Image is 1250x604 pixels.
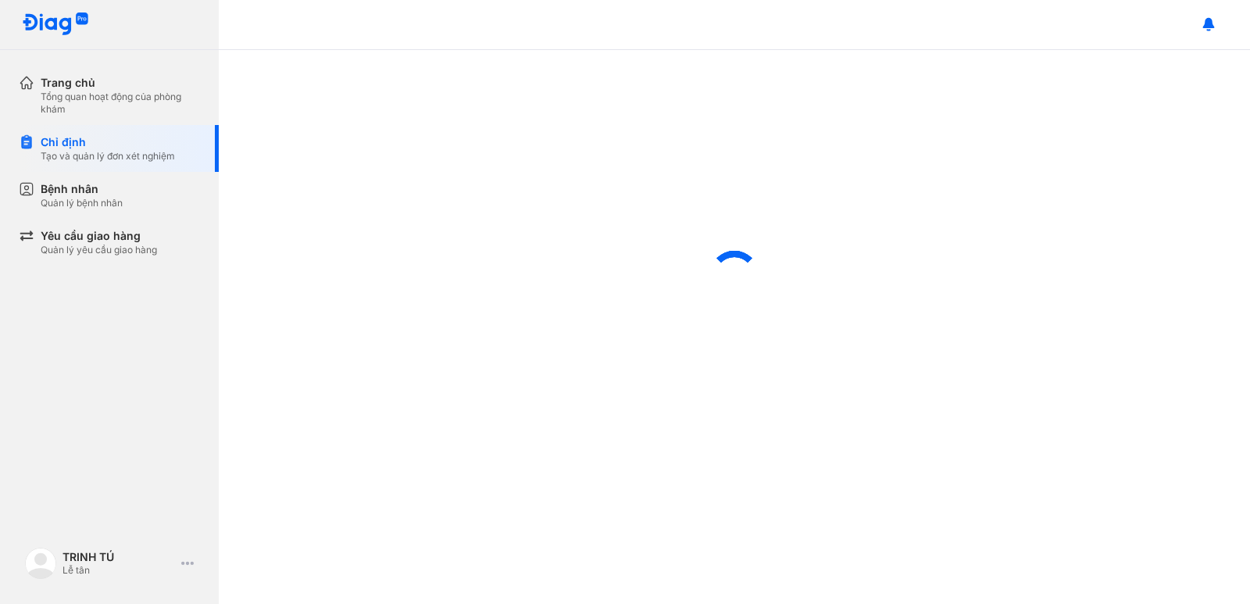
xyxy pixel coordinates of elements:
[41,134,175,150] div: Chỉ định
[41,244,157,256] div: Quản lý yêu cầu giao hàng
[41,150,175,163] div: Tạo và quản lý đơn xét nghiệm
[41,91,200,116] div: Tổng quan hoạt động của phòng khám
[41,181,123,197] div: Bệnh nhân
[25,548,56,579] img: logo
[62,564,175,577] div: Lễ tân
[22,13,89,37] img: logo
[41,197,123,209] div: Quản lý bệnh nhân
[62,550,175,564] div: TRINH TÚ
[41,75,200,91] div: Trang chủ
[41,228,157,244] div: Yêu cầu giao hàng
